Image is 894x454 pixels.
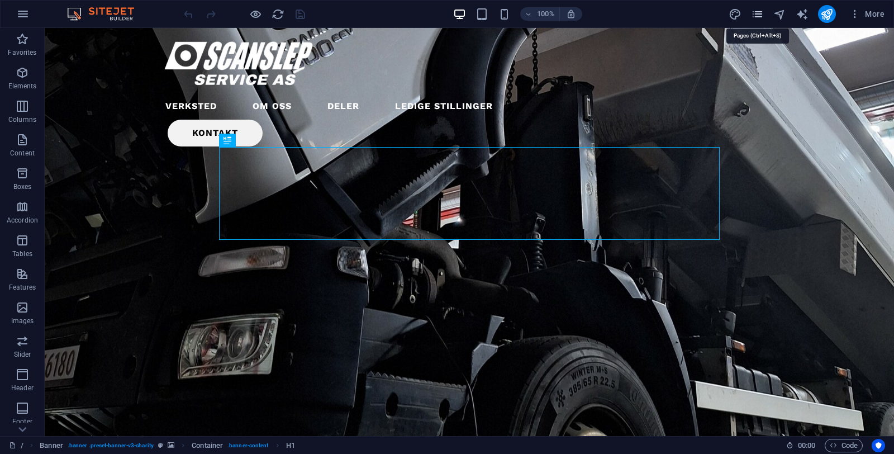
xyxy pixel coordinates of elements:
[249,7,262,21] button: Click here to leave preview mode and continue editing
[806,441,807,450] span: :
[537,7,555,21] h6: 100%
[12,417,32,426] p: Footer
[286,439,295,452] span: Click to select. Double-click to edit
[786,439,816,452] h6: Session time
[566,9,576,19] i: On resize automatically adjust zoom level to fit chosen device.
[227,439,268,452] span: . banner-content
[8,48,36,57] p: Favorites
[192,439,223,452] span: Click to select. Double-click to edit
[158,442,163,448] i: This element is a customizable preset
[10,149,35,158] p: Content
[40,439,63,452] span: Click to select. Double-click to edit
[849,8,885,20] span: More
[8,82,37,91] p: Elements
[9,283,36,292] p: Features
[872,439,885,452] button: Usercentrics
[818,5,836,23] button: publish
[845,5,889,23] button: More
[68,439,154,452] span: . banner .preset-banner-v3-charity
[9,439,23,452] a: Click to cancel selection. Double-click to open Pages
[40,439,295,452] nav: breadcrumb
[13,182,32,191] p: Boxes
[773,8,786,21] i: Navigator
[796,7,809,21] button: text_generator
[7,216,38,225] p: Accordion
[796,8,809,21] i: AI Writer
[14,350,31,359] p: Slider
[729,7,742,21] button: design
[11,316,34,325] p: Images
[168,442,174,448] i: This element contains a background
[11,384,34,392] p: Header
[825,439,863,452] button: Code
[820,8,833,21] i: Publish
[271,7,284,21] button: reload
[773,7,787,21] button: navigator
[830,439,858,452] span: Code
[272,8,284,21] i: Reload page
[8,115,36,124] p: Columns
[520,7,560,21] button: 100%
[64,7,148,21] img: Editor Logo
[12,249,32,258] p: Tables
[751,7,764,21] button: pages
[798,439,815,452] span: 00 00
